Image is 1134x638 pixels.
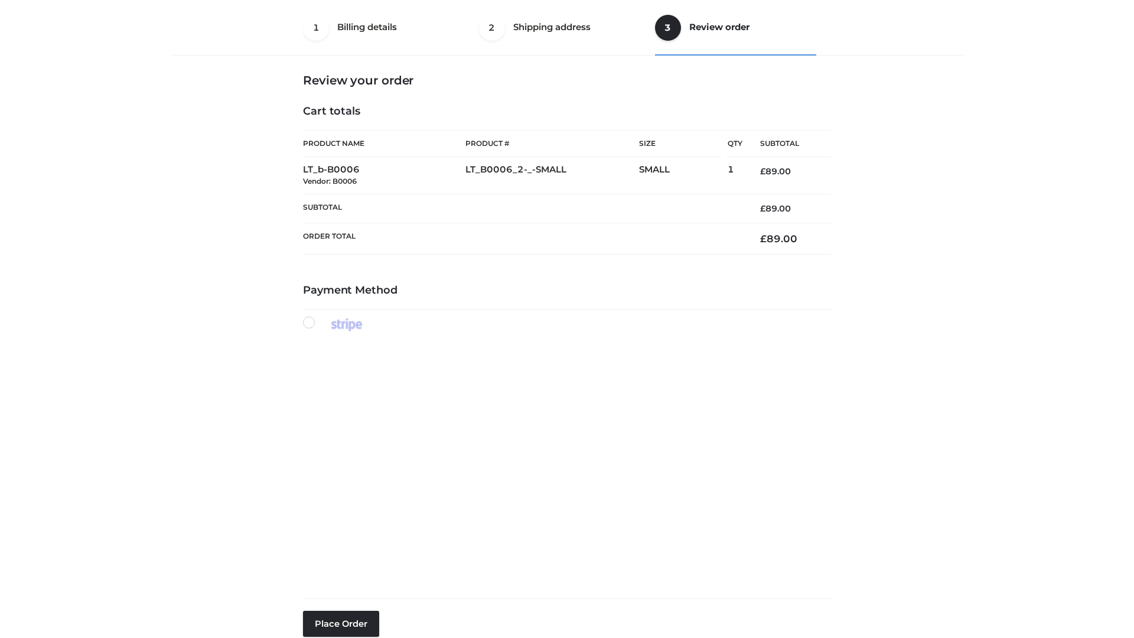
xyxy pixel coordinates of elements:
bdi: 89.00 [760,233,797,245]
bdi: 89.00 [760,203,791,214]
small: Vendor: B0006 [303,177,357,185]
th: Subtotal [742,131,831,157]
td: 1 [728,157,742,194]
th: Subtotal [303,194,742,223]
th: Product # [465,130,639,157]
th: Size [639,131,722,157]
button: Place order [303,611,379,637]
td: LT_B0006_2-_-SMALL [465,157,639,194]
bdi: 89.00 [760,166,791,177]
span: £ [760,233,767,245]
td: SMALL [639,157,728,194]
td: LT_b-B0006 [303,157,465,194]
h4: Payment Method [303,284,831,297]
span: £ [760,166,765,177]
span: £ [760,203,765,214]
th: Order Total [303,223,742,255]
iframe: Secure payment input frame [301,329,829,589]
th: Qty [728,130,742,157]
th: Product Name [303,130,465,157]
h4: Cart totals [303,105,831,118]
h3: Review your order [303,73,831,87]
